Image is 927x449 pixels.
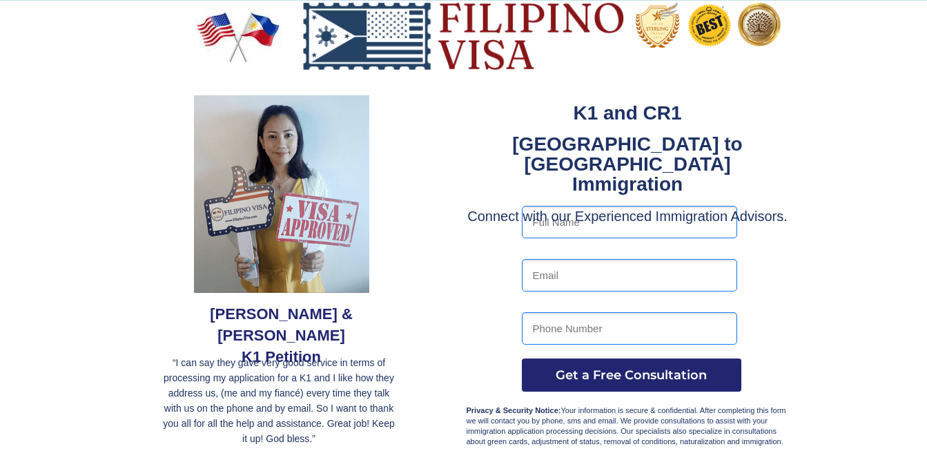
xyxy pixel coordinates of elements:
[522,359,741,392] button: Get a Free Consultation
[522,367,741,383] span: Get a Free Consultation
[467,406,561,414] strong: Privacy & Security Notice:
[467,209,788,224] span: Connect with our Experienced Immigration Advisors.
[522,259,737,292] input: Email
[210,305,353,365] span: [PERSON_NAME] & [PERSON_NAME] K1 Petition
[160,355,398,446] p: “I can say they gave very good service in terms of processing my application for a K1 and I like ...
[467,406,786,446] span: Your information is secure & confidential. After completing this form we will contact you by phon...
[573,102,681,124] strong: K1 and CR1
[512,133,742,195] strong: [GEOGRAPHIC_DATA] to [GEOGRAPHIC_DATA] Immigration
[522,312,737,345] input: Phone Number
